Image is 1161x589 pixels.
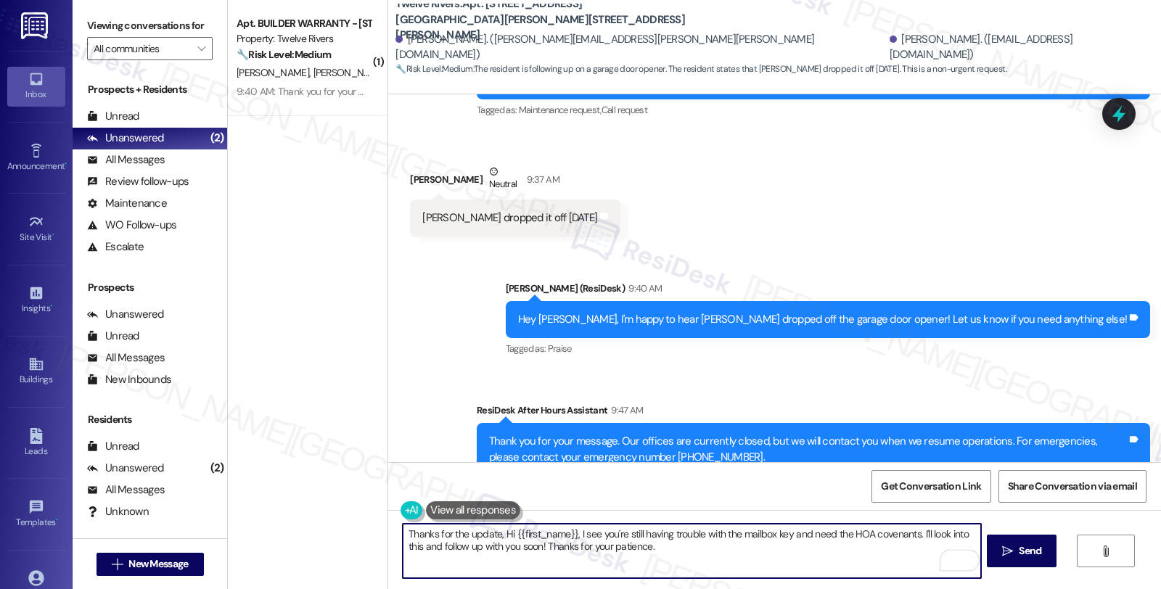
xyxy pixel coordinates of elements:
[403,524,980,578] textarea: To enrich screen reader interactions, please activate Accessibility in Grammarly extension settings
[112,559,123,570] i: 
[395,63,472,75] strong: 🔧 Risk Level: Medium
[486,164,520,194] div: Neutral
[7,67,65,106] a: Inbox
[7,495,65,534] a: Templates •
[395,32,886,63] div: [PERSON_NAME]. ([PERSON_NAME][EMAIL_ADDRESS][PERSON_NAME][PERSON_NAME][DOMAIN_NAME])
[87,152,165,168] div: All Messages
[237,31,371,46] div: Property: Twelve Rivers
[56,515,58,525] span: •
[506,338,1150,359] div: Tagged as:
[1008,479,1137,494] span: Share Conversation via email
[625,281,662,296] div: 9:40 AM
[87,239,144,255] div: Escalate
[602,104,647,116] span: Call request
[523,172,559,187] div: 9:37 AM
[1019,543,1041,559] span: Send
[422,210,597,226] div: [PERSON_NAME] dropped it off [DATE]
[207,457,228,479] div: (2)
[87,329,139,344] div: Unread
[890,32,1150,63] div: [PERSON_NAME]. ([EMAIL_ADDRESS][DOMAIN_NAME])
[87,174,189,189] div: Review follow-ups
[87,109,139,124] div: Unread
[97,553,204,576] button: New Message
[7,281,65,320] a: Insights •
[197,43,205,54] i: 
[87,461,164,476] div: Unanswered
[477,403,1150,423] div: ResiDesk After Hours Assistant
[1002,545,1013,557] i: 
[519,104,602,116] span: Maintenance request ,
[87,350,165,366] div: All Messages
[395,62,1006,77] span: : The resident is following up on a garage door opener. The resident states that [PERSON_NAME] dr...
[548,342,572,355] span: Praise
[87,504,149,519] div: Unknown
[87,372,171,387] div: New Inbounds
[65,159,67,169] span: •
[998,470,1146,503] button: Share Conversation via email
[237,16,371,31] div: Apt. BUILDER WARRANTY - [STREET_ADDRESS][GEOGRAPHIC_DATA][STREET_ADDRESS]
[87,439,139,454] div: Unread
[1100,545,1111,557] i: 
[607,403,643,418] div: 9:47 AM
[87,131,164,146] div: Unanswered
[987,535,1057,567] button: Send
[7,210,65,249] a: Site Visit •
[237,48,331,61] strong: 🔧 Risk Level: Medium
[21,12,51,39] img: ResiDesk Logo
[506,281,1150,301] div: [PERSON_NAME] (ResiDesk)
[518,312,1127,327] div: Hey [PERSON_NAME], I'm happy to hear [PERSON_NAME] dropped off the garage door opener! Let us kno...
[73,412,227,427] div: Residents
[73,280,227,295] div: Prospects
[207,127,228,149] div: (2)
[87,218,176,233] div: WO Follow-ups
[477,99,1150,120] div: Tagged as:
[87,196,167,211] div: Maintenance
[52,230,54,240] span: •
[489,434,1127,465] div: Thank you for your message. Our offices are currently closed, but we will contact you when we res...
[87,15,213,37] label: Viewing conversations for
[7,424,65,463] a: Leads
[128,556,188,572] span: New Message
[410,164,620,199] div: [PERSON_NAME]
[50,301,52,311] span: •
[73,82,227,97] div: Prospects + Residents
[7,352,65,391] a: Buildings
[871,470,990,503] button: Get Conversation Link
[87,307,164,322] div: Unanswered
[237,66,313,79] span: [PERSON_NAME]
[87,482,165,498] div: All Messages
[237,85,1089,98] div: 9:40 AM: Thank you for your message. Our offices are currently closed, but we will contact you wh...
[94,37,189,60] input: All communities
[881,479,981,494] span: Get Conversation Link
[313,66,390,79] span: [PERSON_NAME]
